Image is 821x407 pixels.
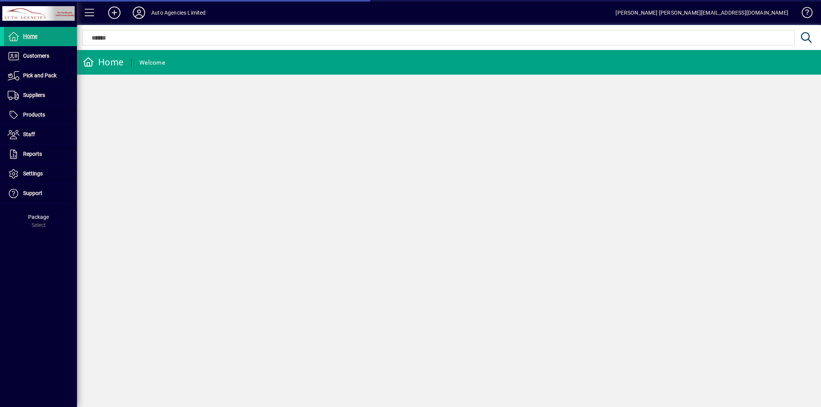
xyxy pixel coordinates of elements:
[4,47,77,66] a: Customers
[23,190,42,196] span: Support
[4,145,77,164] a: Reports
[23,131,35,137] span: Staff
[23,151,42,157] span: Reports
[23,33,37,39] span: Home
[23,170,43,177] span: Settings
[615,7,788,19] div: [PERSON_NAME] [PERSON_NAME][EMAIL_ADDRESS][DOMAIN_NAME]
[4,66,77,85] a: Pick and Pack
[102,6,127,20] button: Add
[4,164,77,183] a: Settings
[151,7,206,19] div: Auto Agencies Limited
[139,57,165,69] div: Welcome
[83,56,124,68] div: Home
[127,6,151,20] button: Profile
[4,105,77,125] a: Products
[23,72,57,78] span: Pick and Pack
[796,2,811,27] a: Knowledge Base
[4,125,77,144] a: Staff
[28,214,49,220] span: Package
[23,53,49,59] span: Customers
[4,86,77,105] a: Suppliers
[23,92,45,98] span: Suppliers
[4,184,77,203] a: Support
[23,112,45,118] span: Products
